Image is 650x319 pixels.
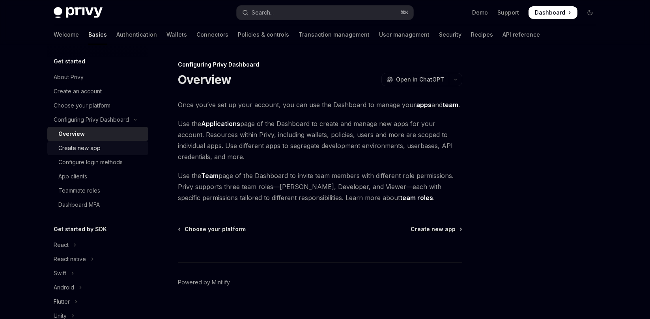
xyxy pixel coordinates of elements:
div: Configure login methods [58,158,123,167]
span: Create new app [411,225,456,233]
div: Flutter [54,297,70,306]
div: Dashboard MFA [58,200,100,210]
div: Teammate roles [58,186,100,195]
button: Toggle React section [47,238,148,252]
div: About Privy [54,72,84,82]
a: Connectors [196,25,228,44]
a: team roles [400,194,433,202]
strong: apps [416,101,431,109]
button: Toggle Swift section [47,266,148,280]
span: Once you’ve set up your account, you can use the Dashboard to manage your and . [178,99,462,110]
a: Team [201,172,219,180]
div: Choose your platform [54,101,110,110]
button: Toggle Configuring Privy Dashboard section [47,113,148,127]
div: React [54,240,69,250]
a: Powered by Mintlify [178,278,230,286]
div: Configuring Privy Dashboard [178,61,462,69]
a: Transaction management [299,25,370,44]
strong: team [443,101,458,109]
a: Create new app [47,141,148,155]
button: Open in ChatGPT [381,73,449,86]
a: Applications [201,120,240,128]
button: Toggle dark mode [584,6,596,19]
a: User management [379,25,430,44]
div: App clients [58,172,87,181]
a: Create an account [47,84,148,98]
a: Wallets [166,25,187,44]
button: Toggle Android section [47,280,148,295]
div: Configuring Privy Dashboard [54,115,129,124]
h5: Get started by SDK [54,224,107,234]
span: Use the page of the Dashboard to invite team members with different role permissions. Privy suppo... [178,170,462,203]
div: Android [54,283,74,292]
div: React native [54,254,86,264]
span: Use the page of the Dashboard to create and manage new apps for your account. Resources within Pr... [178,118,462,162]
a: Dashboard MFA [47,198,148,212]
h5: Get started [54,57,85,66]
a: About Privy [47,70,148,84]
div: Create an account [54,87,102,96]
span: ⌘ K [400,9,409,16]
a: Recipes [471,25,493,44]
div: Search... [252,8,274,17]
button: Toggle React native section [47,252,148,266]
a: Configure login methods [47,155,148,169]
a: Security [439,25,461,44]
span: Dashboard [535,9,565,17]
a: App clients [47,169,148,184]
button: Open search [237,6,413,20]
h1: Overview [178,72,231,87]
a: Overview [47,127,148,141]
a: Choose your platform [179,225,246,233]
a: Support [497,9,519,17]
a: Welcome [54,25,79,44]
span: Open in ChatGPT [396,76,444,83]
a: Policies & controls [238,25,289,44]
a: Teammate roles [47,184,148,198]
img: dark logo [54,7,103,18]
a: API reference [502,25,540,44]
a: Demo [472,9,488,17]
a: Basics [88,25,107,44]
a: Create new app [411,225,461,233]
div: Create new app [58,143,101,153]
a: Authentication [116,25,157,44]
a: Choose your platform [47,98,148,113]
div: Overview [58,129,85,139]
button: Toggle Flutter section [47,295,148,309]
div: Swift [54,269,66,278]
span: Choose your platform [185,225,246,233]
a: Dashboard [529,6,577,19]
